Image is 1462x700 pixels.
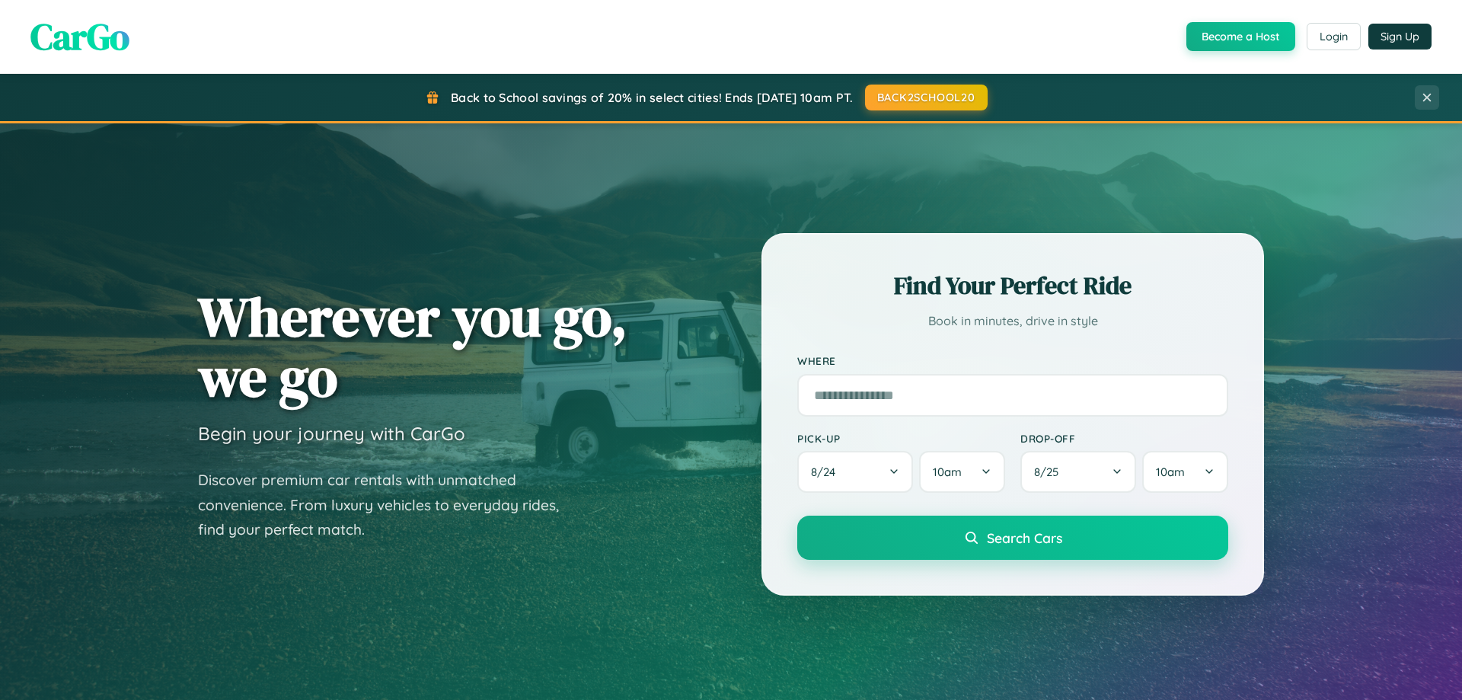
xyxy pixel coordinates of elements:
span: Back to School savings of 20% in select cities! Ends [DATE] 10am PT. [451,90,853,105]
button: Login [1307,23,1361,50]
label: Where [797,355,1228,368]
button: BACK2SCHOOL20 [865,85,988,110]
span: Search Cars [987,529,1062,546]
button: 8/25 [1020,451,1136,493]
button: 8/24 [797,451,913,493]
button: 10am [919,451,1005,493]
button: Become a Host [1186,22,1295,51]
button: 10am [1142,451,1228,493]
span: 8 / 24 [811,465,843,479]
p: Discover premium car rentals with unmatched convenience. From luxury vehicles to everyday rides, ... [198,468,579,542]
label: Pick-up [797,432,1005,445]
button: Search Cars [797,516,1228,560]
h3: Begin your journey with CarGo [198,422,465,445]
p: Book in minutes, drive in style [797,310,1228,332]
h1: Wherever you go, we go [198,286,627,407]
label: Drop-off [1020,432,1228,445]
span: CarGo [30,11,129,62]
button: Sign Up [1368,24,1432,50]
span: 10am [933,465,962,479]
span: 8 / 25 [1034,465,1066,479]
h2: Find Your Perfect Ride [797,269,1228,302]
span: 10am [1156,465,1185,479]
